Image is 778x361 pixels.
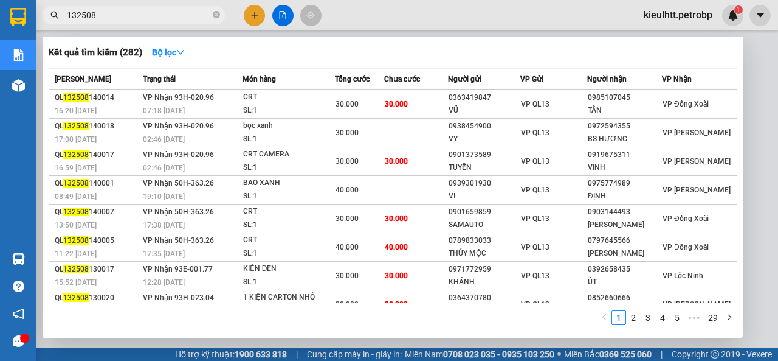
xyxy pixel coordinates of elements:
div: BAO XANH [243,177,334,190]
span: VP Nhận 93H-020.96 [143,122,214,130]
span: 02:46 [DATE] [143,135,185,144]
div: ĐỊNH [588,190,661,203]
span: 30.000 [385,214,408,223]
strong: Bộ lọc [152,47,185,57]
span: 30.000 [336,300,359,309]
span: 30.000 [385,300,408,309]
div: QL 140005 [55,234,139,247]
div: ÚT [588,276,661,289]
h3: Kết quả tìm kiếm ( 282 ) [49,46,142,59]
div: 0901659859 [449,206,519,219]
span: 30.000 [336,128,359,137]
div: SL: 1 [243,190,334,203]
span: 02:46 [DATE] [143,164,185,172]
div: CRT CAMERA [243,148,334,161]
span: Trạng thái [143,75,176,83]
div: 0901373589 [449,149,519,161]
span: VP Nhận 50H-363.26 [143,208,214,216]
span: [PERSON_NAME] [55,75,111,83]
span: VP Gửi [520,75,543,83]
span: VP Đồng Xoài [663,214,709,223]
div: 0789833033 [449,234,519,247]
div: 0972594355 [588,120,661,133]
div: 0971772959 [449,263,519,276]
input: Tìm tên, số ĐT hoặc mã đơn [67,9,210,22]
span: 12:28 [DATE] [143,278,185,287]
span: VP [PERSON_NAME] [663,186,731,194]
img: logo-vxr [10,8,26,26]
span: search [50,11,59,19]
span: 17:35 [DATE] [143,250,185,258]
span: 132508 [63,150,89,159]
span: 132508 [63,293,89,302]
span: 132508 [63,208,89,216]
span: 13:50 [DATE] [55,221,97,230]
div: SL: 1 [243,219,334,232]
span: 40.000 [336,243,359,251]
span: Người nhận [587,75,627,83]
span: 17:00 [DATE] [55,135,97,144]
span: VP Nhận 93H-023.04 [143,293,214,302]
div: SAMAUTO [449,219,519,231]
div: 0797645566 [588,234,661,247]
img: solution-icon [12,49,25,61]
span: 08:49 [DATE] [55,192,97,201]
span: VP QL13 [521,214,549,223]
span: VP Nhận 93H-020.96 [143,93,214,102]
li: 3 [641,310,655,325]
span: 30.000 [336,214,359,223]
span: close-circle [213,10,220,21]
div: QL 130017 [55,263,139,276]
div: SL: 1 [243,247,334,261]
div: CRT [243,91,334,104]
a: 2 [627,311,640,324]
span: 17:38 [DATE] [143,221,185,230]
span: 07:18 [DATE] [143,107,185,115]
li: 5 [670,310,684,325]
span: 30.000 [385,100,408,108]
span: 30.000 [385,272,408,280]
div: VINH [588,161,661,174]
span: VP QL13 [521,186,549,194]
span: VP [PERSON_NAME] [663,157,731,166]
div: 0364370780 [449,292,519,304]
li: Next Page [722,310,737,325]
img: warehouse-icon [12,79,25,92]
div: VI [449,190,519,203]
div: BS HƯƠNG [588,133,661,145]
div: QL 140014 [55,91,139,104]
span: 30.000 [336,157,359,166]
div: bọc xanh [243,119,334,133]
div: [PERSON_NAME] [588,219,661,231]
div: THỦY MỘC [449,247,519,260]
span: 30.000 [336,272,359,280]
span: down [176,48,185,57]
span: 132508 [63,93,89,102]
span: VP Nhận 50H-363.26 [143,179,214,188]
div: VY [449,133,519,145]
button: right [722,310,737,325]
li: 1 [611,310,626,325]
span: 132508 [63,265,89,273]
span: VP QL13 [521,272,549,280]
div: SL: 1 [243,276,334,289]
li: 2 [626,310,641,325]
span: VP Nhận 93E-001.77 [143,265,213,273]
span: VP QL13 [521,300,549,309]
div: QL 140001 [55,177,139,190]
div: QL 130020 [55,292,139,304]
span: 30.000 [385,157,408,166]
div: TUYẾN [449,161,519,174]
span: 132508 [63,122,89,130]
button: Bộ lọcdown [142,43,194,62]
div: [PERSON_NAME] [588,247,661,260]
div: KHÁNH [449,276,519,289]
span: close-circle [213,11,220,18]
span: VP Lộc Ninh [663,272,703,280]
span: Chưa cước [384,75,420,83]
span: 15:52 [DATE] [55,278,97,287]
span: left [601,314,608,321]
span: VP Nhận 93H-020.96 [143,150,214,159]
a: 29 [704,311,721,324]
a: 4 [656,311,669,324]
